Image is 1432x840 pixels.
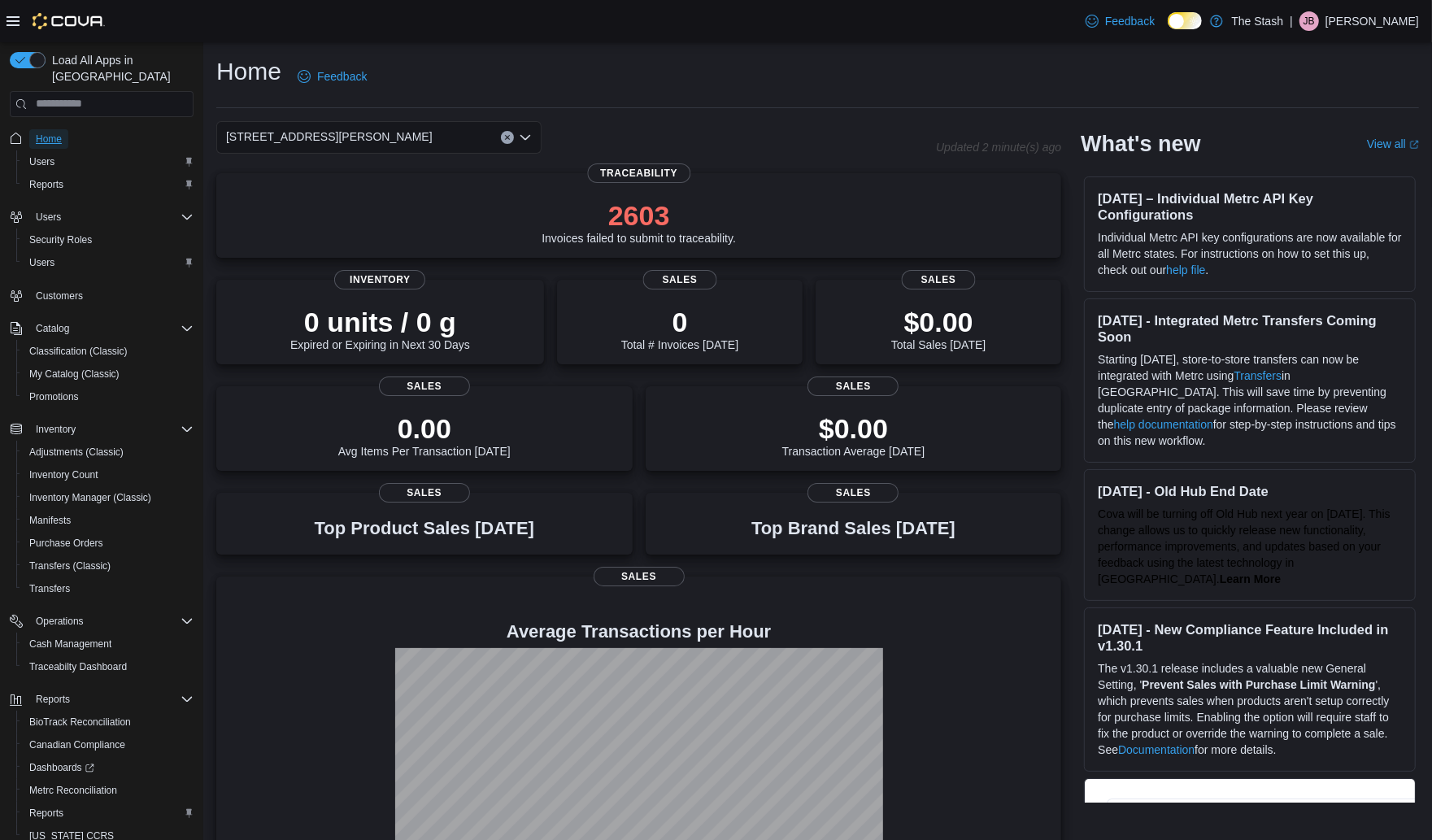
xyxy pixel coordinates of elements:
a: Canadian Compliance [23,735,132,755]
span: Security Roles [29,233,92,246]
span: Sales [643,270,717,289]
span: Transfers [29,582,70,595]
span: Transfers (Classic) [23,556,194,576]
p: Starting [DATE], store-to-store transfers can now be integrated with Metrc using in [GEOGRAPHIC_D... [1098,351,1402,449]
button: Metrc Reconciliation [16,779,200,802]
a: Inventory Count [23,465,105,485]
button: Reports [16,802,200,825]
button: Users [16,150,200,173]
span: Canadian Compliance [23,735,194,755]
div: Total # Invoices [DATE] [621,306,738,351]
a: help file [1166,263,1205,276]
a: Metrc Reconciliation [23,781,124,800]
button: Promotions [16,385,200,408]
span: Sales [594,567,685,586]
input: Dark Mode [1168,12,1202,29]
span: Classification (Classic) [29,345,128,358]
span: Operations [29,612,194,631]
a: Transfers [23,579,76,598]
span: Metrc Reconciliation [23,781,194,800]
h3: [DATE] - Old Hub End Date [1098,483,1402,499]
a: Home [29,129,68,149]
div: Invoices failed to submit to traceability. [542,199,736,245]
button: Users [3,206,200,228]
p: 0.00 [338,412,511,445]
span: Promotions [29,390,79,403]
button: Catalog [29,319,76,338]
a: Dashboards [16,756,200,779]
a: Traceabilty Dashboard [23,657,133,677]
a: View allExternal link [1367,137,1419,150]
span: Sales [807,483,899,503]
button: Catalog [3,317,200,340]
span: Reports [23,175,194,194]
p: The v1.30.1 release includes a valuable new General Setting, ' ', which prevents sales when produ... [1098,660,1402,758]
p: $0.00 [782,412,925,445]
span: Inventory [334,270,425,289]
a: Classification (Classic) [23,342,134,361]
span: Inventory [29,420,194,439]
button: Inventory Count [16,464,200,486]
a: Reports [23,803,70,823]
button: Inventory [3,418,200,441]
button: Reports [16,173,200,196]
span: Users [29,155,54,168]
span: Metrc Reconciliation [29,784,117,797]
button: Transfers (Classic) [16,555,200,577]
span: Security Roles [23,230,194,250]
span: Reports [29,807,63,820]
a: My Catalog (Classic) [23,364,126,384]
span: Transfers [23,579,194,598]
span: Adjustments (Classic) [29,446,124,459]
h3: [DATE] – Individual Metrc API Key Configurations [1098,190,1402,223]
span: Cova will be turning off Old Hub next year on [DATE]. This change allows us to quickly release ne... [1098,507,1391,585]
button: Transfers [16,577,200,600]
a: BioTrack Reconciliation [23,712,137,732]
span: Users [23,152,194,172]
a: Manifests [23,511,77,530]
a: Feedback [291,60,373,93]
button: Users [16,251,200,274]
span: Feedback [1105,13,1155,29]
a: Dashboards [23,758,101,777]
span: Inventory Count [29,468,98,481]
span: Purchase Orders [23,533,194,553]
span: Users [23,253,194,272]
span: Canadian Compliance [29,738,125,751]
span: Transfers (Classic) [29,559,111,572]
p: $0.00 [891,306,986,338]
span: Inventory Manager (Classic) [23,488,194,507]
button: Home [3,127,200,150]
span: Users [29,207,194,227]
button: Inventory [29,420,82,439]
a: Users [23,253,61,272]
span: Cash Management [29,638,111,651]
span: Reports [29,690,194,709]
p: The Stash [1231,11,1283,31]
div: Jeremy Briscoe [1299,11,1319,31]
button: Open list of options [519,131,532,144]
span: Reports [29,178,63,191]
a: Security Roles [23,230,98,250]
button: Inventory Manager (Classic) [16,486,200,509]
h4: Average Transactions per Hour [229,622,1048,642]
a: Promotions [23,387,85,407]
span: Dashboards [29,761,94,774]
span: Catalog [36,322,69,335]
span: Purchase Orders [29,537,103,550]
svg: External link [1409,140,1419,150]
button: Operations [3,610,200,633]
a: Learn More [1220,572,1281,585]
span: [STREET_ADDRESS][PERSON_NAME] [226,127,433,146]
a: help documentation [1114,418,1213,431]
button: Operations [29,612,90,631]
span: Home [36,133,62,146]
button: BioTrack Reconciliation [16,711,200,733]
span: Customers [29,285,194,306]
span: Users [29,256,54,269]
p: 2603 [542,199,736,232]
span: My Catalog (Classic) [29,368,120,381]
button: Security Roles [16,228,200,251]
button: My Catalog (Classic) [16,363,200,385]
